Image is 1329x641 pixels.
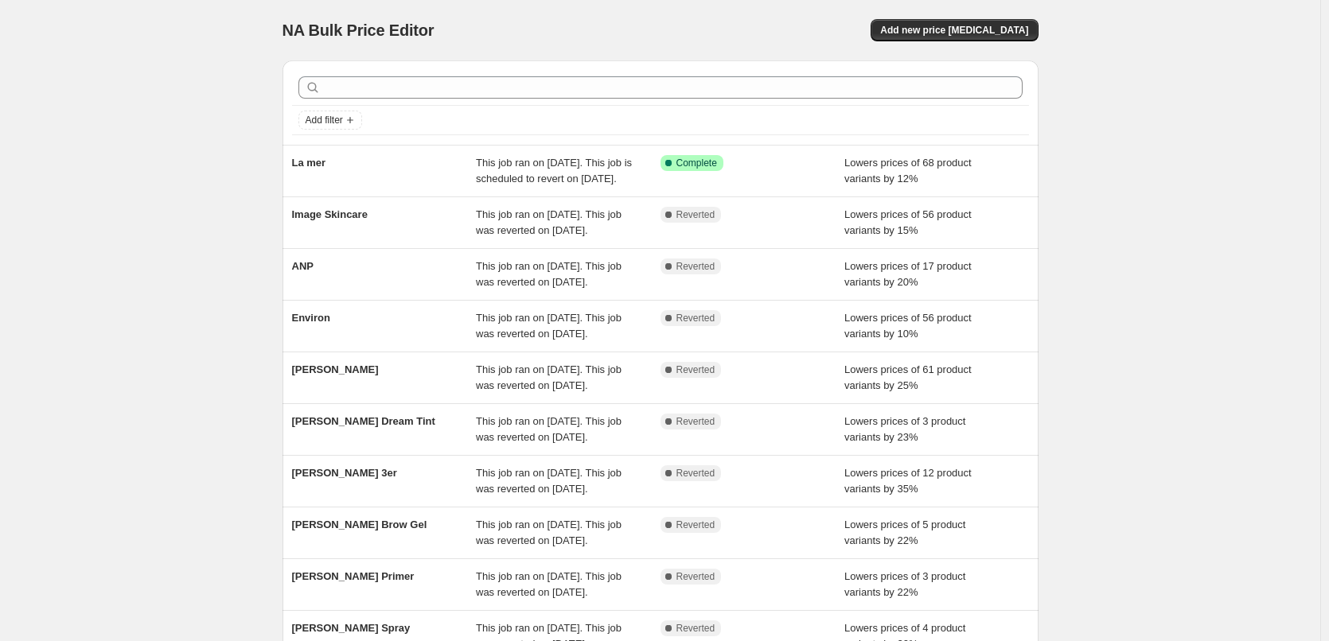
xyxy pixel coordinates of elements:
[292,260,314,272] span: ANP
[676,622,715,635] span: Reverted
[476,570,622,598] span: This job ran on [DATE]. This job was reverted on [DATE].
[476,208,622,236] span: This job ran on [DATE]. This job was reverted on [DATE].
[844,415,965,443] span: Lowers prices of 3 product variants by 23%
[676,157,717,169] span: Complete
[476,363,622,391] span: This job ran on [DATE]. This job was reverted on [DATE].
[476,312,622,340] span: This job ran on [DATE]. This job was reverted on [DATE].
[676,312,715,324] span: Reverted
[292,570,415,582] span: [PERSON_NAME] Primer
[476,260,622,288] span: This job ran on [DATE]. This job was reverted on [DATE].
[844,570,965,598] span: Lowers prices of 3 product variants by 22%
[283,21,435,39] span: NA Bulk Price Editor
[844,260,972,288] span: Lowers prices of 17 product variants by 20%
[292,519,427,530] span: [PERSON_NAME] Brow Gel
[292,622,411,634] span: [PERSON_NAME] Spray
[844,363,972,391] span: Lowers prices of 61 product variants by 25%
[880,24,1028,37] span: Add new price [MEDICAL_DATA]
[292,208,368,220] span: Image Skincare
[292,312,330,324] span: Environ
[676,519,715,531] span: Reverted
[476,467,622,495] span: This job ran on [DATE]. This job was reverted on [DATE].
[844,312,972,340] span: Lowers prices of 56 product variants by 10%
[844,519,965,546] span: Lowers prices of 5 product variants by 22%
[676,363,715,376] span: Reverted
[676,260,715,273] span: Reverted
[306,114,343,126] span: Add filter
[676,570,715,583] span: Reverted
[844,208,972,236] span: Lowers prices of 56 product variants by 15%
[476,415,622,443] span: This job ran on [DATE]. This job was reverted on [DATE].
[292,415,435,427] span: [PERSON_NAME] Dream Tint
[676,467,715,480] span: Reverted
[844,157,972,185] span: Lowers prices of 68 product variants by 12%
[292,157,326,169] span: La mer
[476,157,632,185] span: This job ran on [DATE]. This job is scheduled to revert on [DATE].
[676,208,715,221] span: Reverted
[676,415,715,428] span: Reverted
[871,19,1038,41] button: Add new price [MEDICAL_DATA]
[298,111,362,130] button: Add filter
[476,519,622,546] span: This job ran on [DATE]. This job was reverted on [DATE].
[844,467,972,495] span: Lowers prices of 12 product variants by 35%
[292,363,379,375] span: [PERSON_NAME]
[292,467,397,479] span: [PERSON_NAME] 3er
